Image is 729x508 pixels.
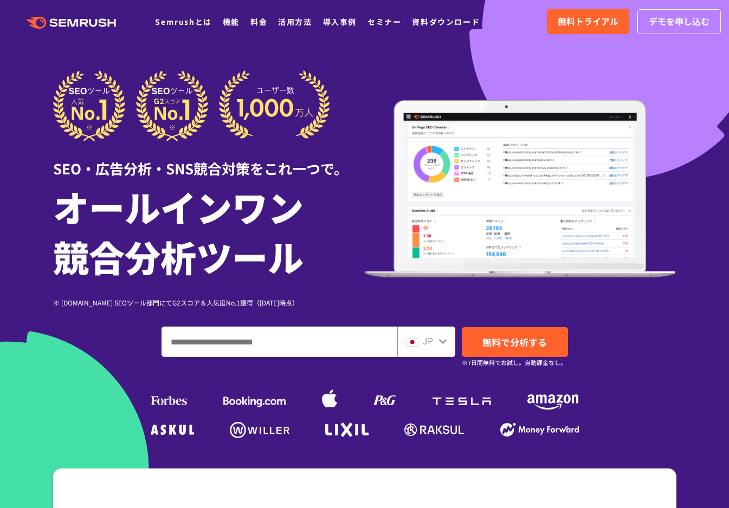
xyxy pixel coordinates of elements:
[637,9,721,34] a: デモを申し込む
[462,357,566,368] small: ※7日間無料でお試し。自動課金なし。
[250,16,267,27] a: 料金
[482,335,547,349] span: 無料で分析する
[278,16,312,27] a: 活用方法
[323,16,357,27] a: 導入事例
[558,15,618,29] span: 無料トライアル
[412,16,480,27] a: 資料ダウンロード
[423,334,433,347] span: JP
[53,297,365,308] div: ※ [DOMAIN_NAME] SEOツール部門にてG2スコア＆人気度No.1獲得（[DATE]時点）
[649,15,709,29] span: デモを申し込む
[547,9,629,34] a: 無料トライアル
[53,141,365,179] div: SEO・広告分析・SNS競合対策をこれ一つで。
[53,181,365,281] h1: オールインワン 競合分析ツール
[155,16,211,27] a: Semrushとは
[462,327,568,357] a: 無料で分析する
[162,327,397,356] input: ドメイン、キーワードまたはURLを入力してください
[223,16,240,27] a: 機能
[367,16,401,27] a: セミナー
